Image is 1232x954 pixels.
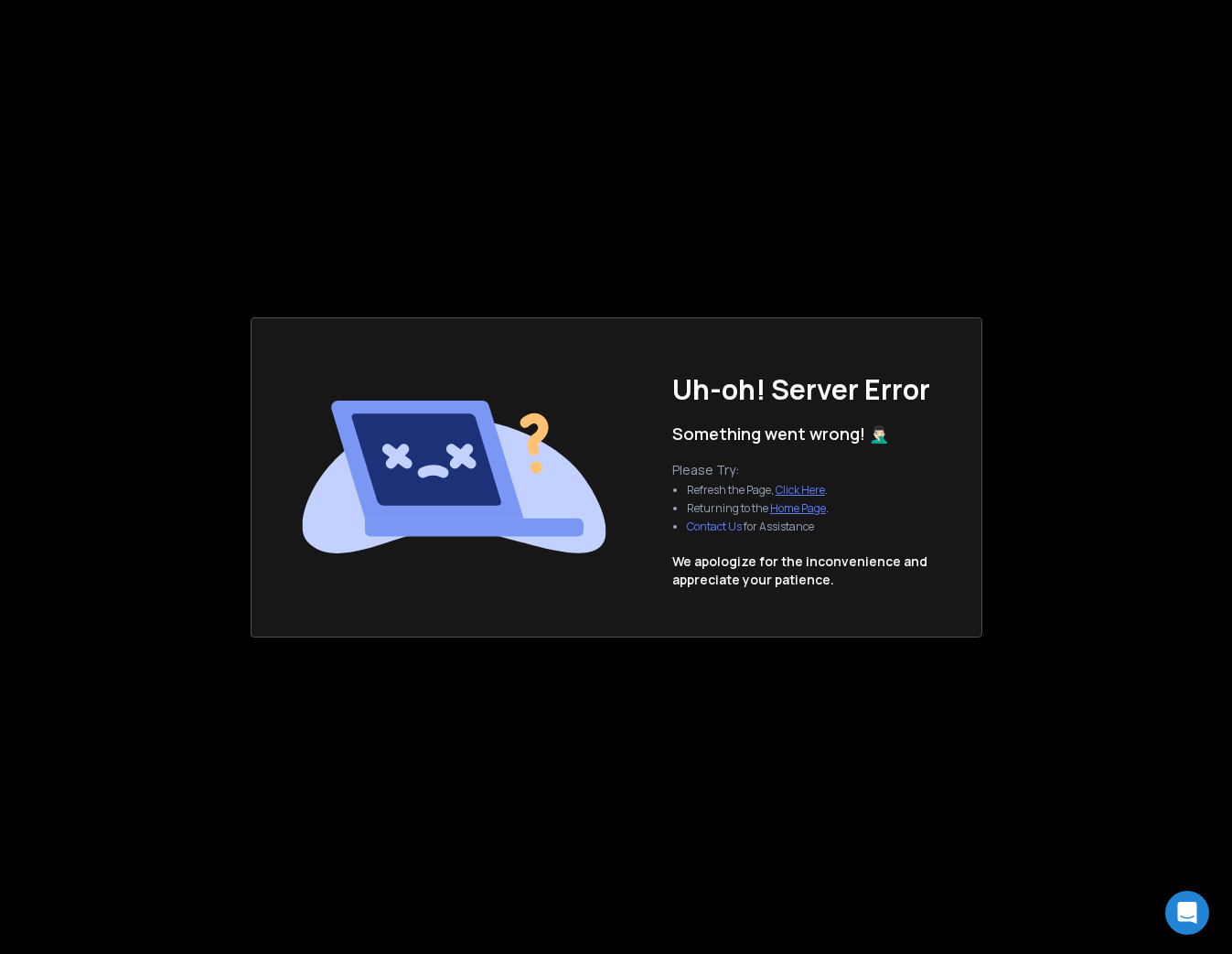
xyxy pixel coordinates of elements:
[776,482,825,498] a: Click Here
[687,483,829,498] li: Refresh the Page, .
[672,421,889,446] p: Something went wrong! 🤦🏻‍♂️
[687,501,829,516] li: Returning to the .
[770,500,826,516] a: Home Page
[672,461,843,479] p: Please Try:
[687,520,742,534] button: Contact Us
[1165,891,1209,935] div: Open Intercom Messenger
[672,373,930,406] h1: Uh-oh! Server Error
[672,552,927,589] p: We apologize for the inconvenience and appreciate your patience.
[687,520,829,534] li: for Assistance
